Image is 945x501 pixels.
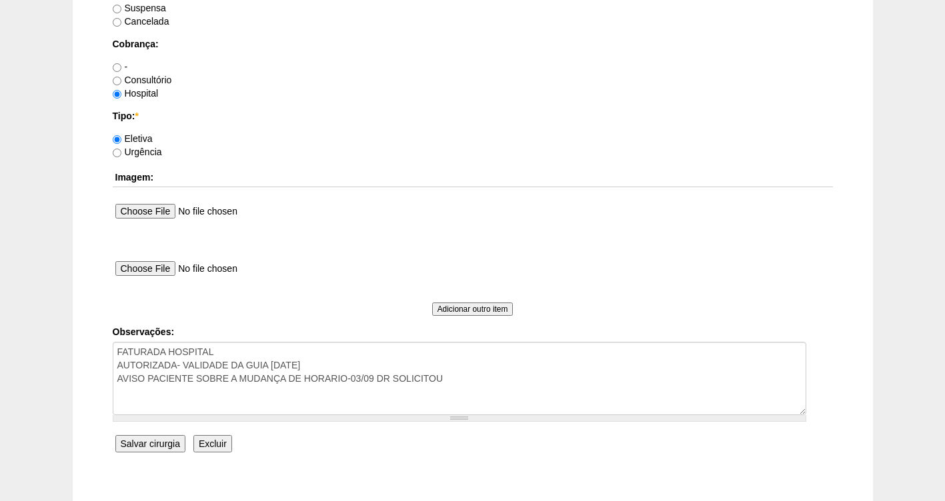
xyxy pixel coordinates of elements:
input: Excluir [193,435,232,452]
input: Salvar cirurgia [115,435,185,452]
label: - [113,61,128,72]
label: Urgência [113,147,162,157]
input: Cancelada [113,18,121,27]
label: Consultório [113,75,172,85]
label: Hospital [113,88,159,99]
input: Hospital [113,90,121,99]
th: Imagem: [113,168,833,187]
input: Eletiva [113,135,121,144]
label: Cancelada [113,16,169,27]
input: Suspensa [113,5,121,13]
label: Cobrança: [113,37,833,51]
input: Urgência [113,149,121,157]
input: - [113,63,121,72]
label: Suspensa [113,3,166,13]
label: Observações: [113,325,833,338]
label: Tipo: [113,109,833,123]
input: Adicionar outro item [432,302,514,316]
input: Consultório [113,77,121,85]
textarea: FATURADA HOSPITAL AUTORIZADA- VALIDADE DA GUIA [DATE] AVISO PACIENTE SOBRE A MUDANÇA DE HORARIO-0... [113,342,806,415]
label: Eletiva [113,133,153,144]
span: Este campo é obrigatório. [135,111,138,121]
